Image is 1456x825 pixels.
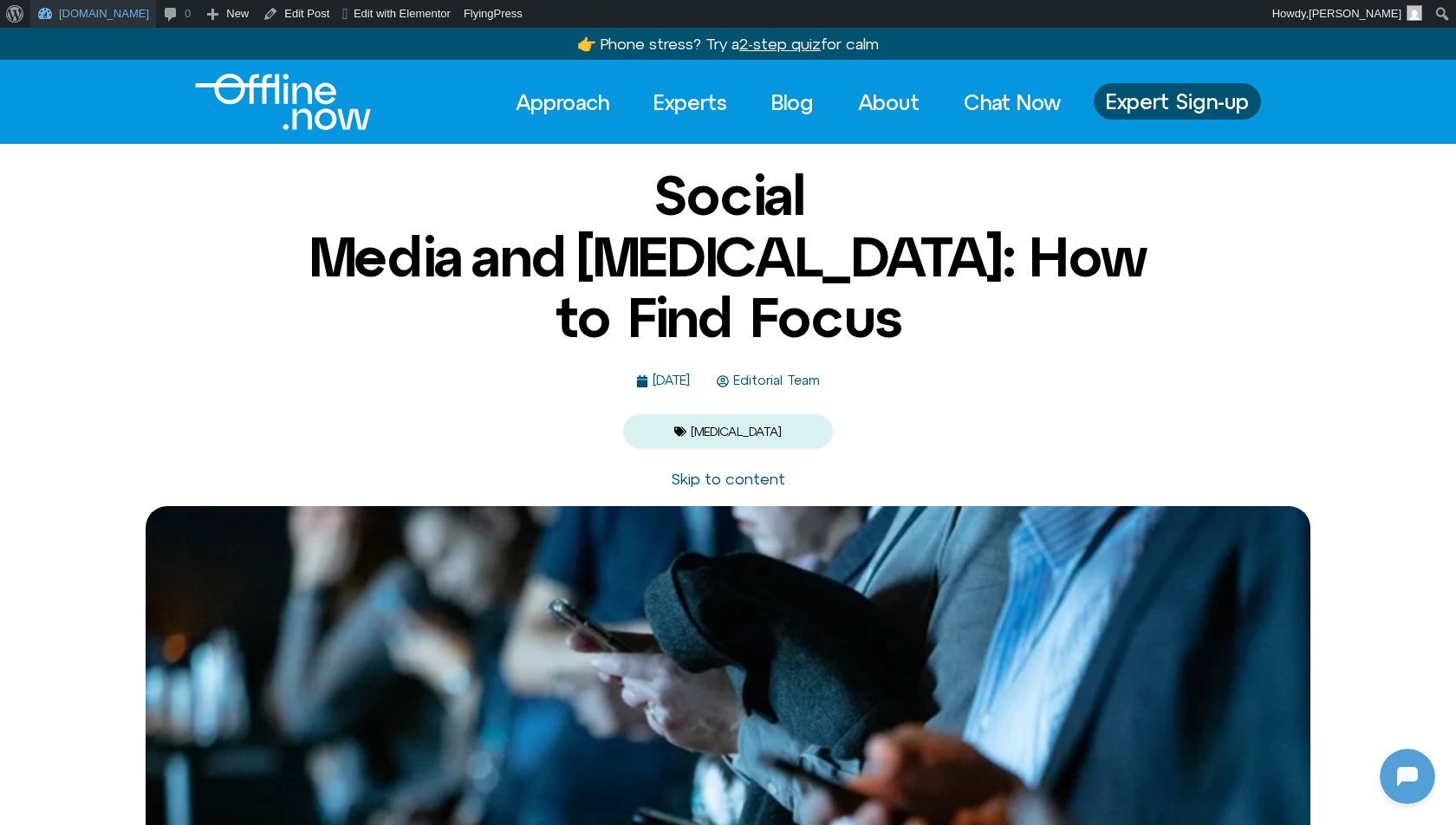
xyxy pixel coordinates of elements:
[1380,749,1435,804] iframe: Botpress
[1106,90,1249,113] span: Expert Sign-up
[1094,83,1261,120] a: Expert Sign-up
[500,83,625,121] a: Approach
[195,74,371,130] img: Offline.Now logo in white. Text of the words offline.now with a line going through the "O"
[354,7,451,20] span: Edit with Elementor
[653,373,690,387] time: [DATE]
[500,83,1076,121] nav: Menu
[691,425,782,438] a: [MEDICAL_DATA]
[1309,7,1401,20] span: [PERSON_NAME]
[308,165,1148,348] h1: Social Media and [MEDICAL_DATA]: How to Find Focus
[756,83,829,121] a: Blog
[729,374,820,388] span: Editorial Team
[636,374,690,388] a: [DATE]
[577,35,879,53] a: 👉 Phone stress? Try a2-step quizfor calm
[739,35,821,53] u: 2-step quiz
[195,74,341,130] div: Logo
[842,83,935,121] a: About
[638,83,743,121] a: Experts
[671,470,785,488] a: Skip to content
[948,83,1076,121] a: Chat Now
[717,374,820,388] a: Editorial Team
